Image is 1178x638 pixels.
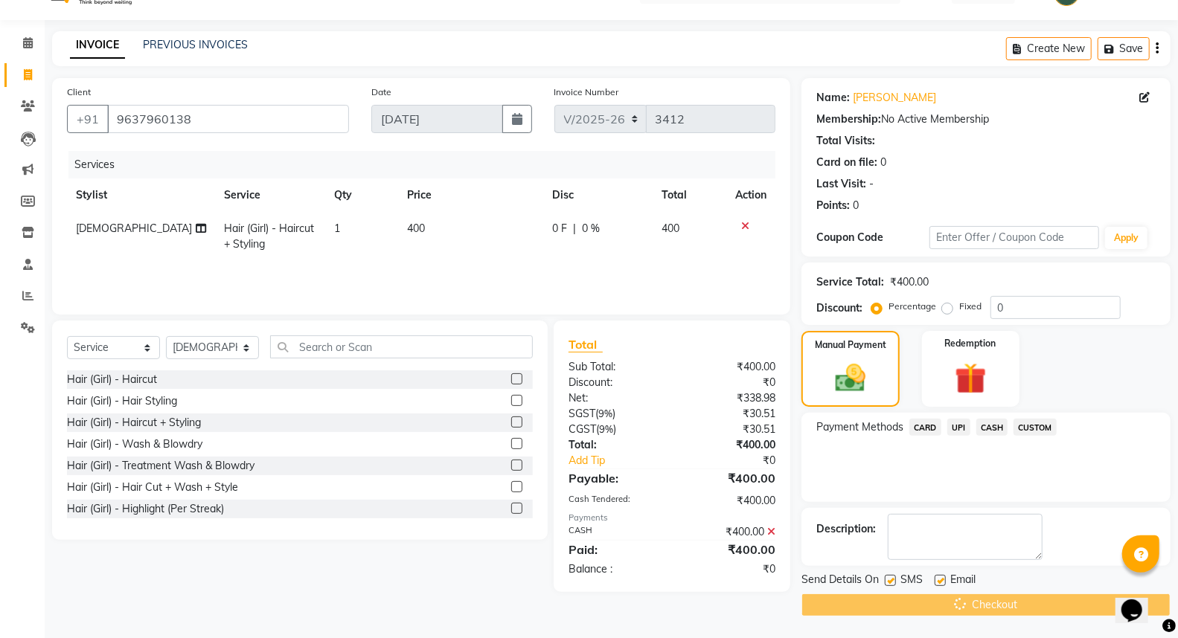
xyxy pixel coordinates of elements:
[662,222,679,235] span: 400
[816,230,929,245] div: Coupon Code
[816,419,903,435] span: Payment Methods
[557,422,672,437] div: ( )
[945,337,996,350] label: Redemption
[947,419,970,436] span: UPI
[598,407,612,419] span: 9%
[869,176,874,192] div: -
[672,422,787,437] div: ₹30.51
[67,178,215,212] th: Stylist
[573,221,576,236] span: |
[889,300,936,313] label: Percentage
[816,90,850,106] div: Name:
[557,437,672,453] div: Total:
[557,493,672,509] div: Cash Tendered:
[107,105,349,133] input: Search by Name/Mobile/Email/Code
[68,151,787,178] div: Services
[557,406,672,422] div: ( )
[816,521,876,537] div: Description:
[554,86,619,99] label: Invoice Number
[853,90,936,106] a: [PERSON_NAME]
[691,453,787,468] div: ₹0
[672,541,787,558] div: ₹400.00
[67,436,202,452] div: Hair (Girl) - Wash & Blowdry
[270,335,533,358] input: Search or Scan
[569,337,603,352] span: Total
[67,86,91,99] label: Client
[1014,419,1057,436] span: CUSTOM
[407,222,425,235] span: 400
[900,572,923,590] span: SMS
[959,300,982,313] label: Fixed
[816,198,850,213] div: Points:
[945,359,996,398] img: _gift.svg
[334,222,340,235] span: 1
[569,407,595,420] span: SGST
[815,338,886,352] label: Manual Payment
[398,178,543,212] th: Price
[853,198,859,213] div: 0
[672,359,787,375] div: ₹400.00
[582,221,600,236] span: 0 %
[543,178,653,212] th: Disc
[726,178,775,212] th: Action
[826,361,875,396] img: _cash.svg
[1098,37,1150,60] button: Save
[224,222,314,251] span: Hair (Girl) - Haircut + Styling
[909,419,941,436] span: CARD
[67,458,255,474] div: Hair (Girl) - Treatment Wash & Blowdry
[672,375,787,390] div: ₹0
[67,415,201,431] div: Hair (Girl) - Haircut + Styling
[67,480,238,495] div: Hair (Girl) - Hair Cut + Wash + Style
[371,86,391,99] label: Date
[599,423,613,435] span: 9%
[950,572,976,590] span: Email
[325,178,398,212] th: Qty
[672,406,787,422] div: ₹30.51
[557,524,672,540] div: CASH
[67,105,109,133] button: +91
[1105,227,1147,249] button: Apply
[143,38,248,51] a: PREVIOUS INVOICES
[1006,37,1092,60] button: Create New
[70,32,125,59] a: INVOICE
[672,561,787,577] div: ₹0
[672,437,787,453] div: ₹400.00
[976,419,1008,436] span: CASH
[67,393,177,409] div: Hair (Girl) - Hair Styling
[801,572,879,590] span: Send Details On
[67,501,224,517] div: Hair (Girl) - Highlight (Per Streak)
[557,375,672,390] div: Discount:
[672,469,787,487] div: ₹400.00
[557,469,672,487] div: Payable:
[1115,579,1163,623] iframe: chat widget
[552,221,567,236] span: 0 F
[816,300,862,316] div: Discount:
[557,390,672,406] div: Net:
[653,178,726,212] th: Total
[569,422,596,436] span: CGST
[672,493,787,509] div: ₹400.00
[816,274,884,290] div: Service Total:
[672,390,787,406] div: ₹338.98
[557,561,672,577] div: Balance :
[816,176,866,192] div: Last Visit:
[816,112,881,127] div: Membership:
[929,226,1099,249] input: Enter Offer / Coupon Code
[816,133,875,149] div: Total Visits:
[569,512,775,524] div: Payments
[816,112,1156,127] div: No Active Membership
[67,372,157,387] div: Hair (Girl) - Haircut
[557,359,672,375] div: Sub Total:
[557,541,672,558] div: Paid:
[890,274,929,290] div: ₹400.00
[816,155,877,170] div: Card on file:
[672,524,787,540] div: ₹400.00
[557,453,691,468] a: Add Tip
[880,155,886,170] div: 0
[215,178,324,212] th: Service
[76,222,192,235] span: [DEMOGRAPHIC_DATA]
